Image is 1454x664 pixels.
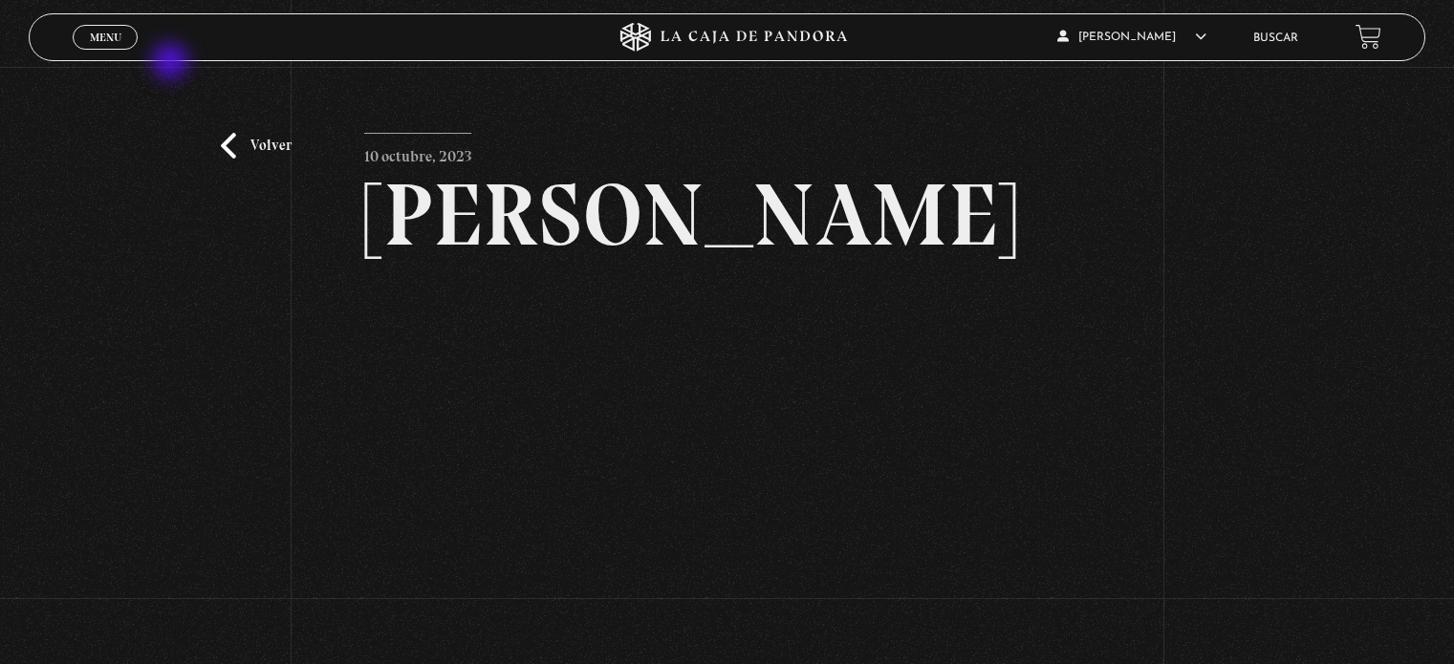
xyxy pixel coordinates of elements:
span: Menu [90,32,121,43]
h2: [PERSON_NAME] [364,171,1090,259]
a: Buscar [1253,32,1298,44]
span: [PERSON_NAME] [1057,32,1206,43]
span: Cerrar [83,48,128,61]
p: 10 octubre, 2023 [364,133,471,171]
a: Volver [221,133,292,159]
a: View your shopping cart [1356,24,1381,50]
